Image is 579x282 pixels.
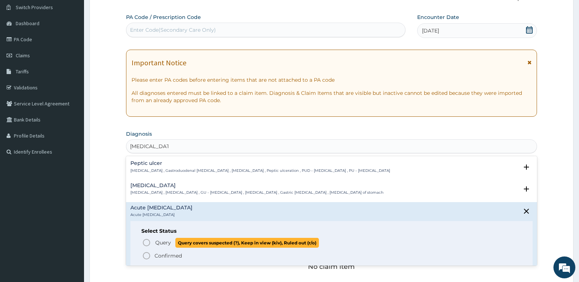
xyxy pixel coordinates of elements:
h6: Select Status [141,228,522,234]
span: Claims [16,52,30,59]
h1: Important Notice [132,59,186,67]
p: Confirmed [155,252,182,259]
textarea: Type your message and hit 'Enter' [4,199,139,225]
span: Dashboard [16,20,39,27]
h4: [MEDICAL_DATA] [130,183,384,188]
span: Switch Providers [16,4,53,11]
label: PA Code / Prescription Code [126,13,201,21]
p: [MEDICAL_DATA] , Gastroduodenal [MEDICAL_DATA] , [MEDICAL_DATA] , Peptic ulceration , PUD - [MEDI... [130,168,390,173]
i: open select status [522,185,531,193]
span: Tariffs [16,68,29,75]
p: [MEDICAL_DATA] , [MEDICAL_DATA] , GU - [MEDICAL_DATA] , [MEDICAL_DATA] , Gastric [MEDICAL_DATA] ,... [130,190,384,195]
span: We're online! [42,92,101,166]
p: No claim item [308,263,355,270]
i: close select status [522,207,531,216]
p: Acute [MEDICAL_DATA] [130,212,193,217]
div: Enter Code(Secondary Care Only) [130,26,216,34]
h4: Acute [MEDICAL_DATA] [130,205,193,210]
p: All diagnoses entered must be linked to a claim item. Diagnosis & Claim Items that are visible bu... [132,89,532,104]
img: d_794563401_company_1708531726252_794563401 [14,36,30,55]
span: [DATE] [422,27,439,34]
label: Diagnosis [126,130,152,138]
span: Query covers suspected (?), Keep in view (kiv), Ruled out (r/o) [175,238,319,248]
i: status option filled [142,251,151,260]
label: Encounter Date [417,13,459,21]
div: Minimize live chat window [120,4,137,21]
i: open select status [522,163,531,171]
p: Please enter PA codes before entering items that are not attached to a PA code [132,76,532,84]
span: Query [155,239,171,246]
i: status option query [142,238,151,247]
div: Chat with us now [38,41,123,50]
h4: Peptic ulcer [130,161,390,166]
